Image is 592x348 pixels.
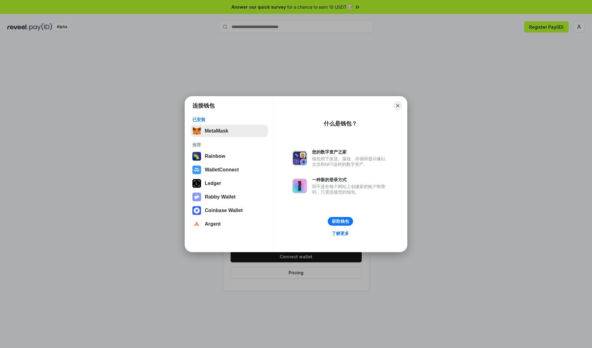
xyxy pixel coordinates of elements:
[192,193,201,201] img: svg+xml,%3Csvg%20xmlns%3D%22http%3A%2F%2Fwww.w3.org%2F2000%2Fsvg%22%20fill%3D%22none%22%20viewBox...
[191,191,268,203] button: Rabby Wallet
[205,167,239,173] div: WalletConnect
[205,194,236,200] div: Rabby Wallet
[292,151,307,166] img: svg+xml,%3Csvg%20xmlns%3D%22http%3A%2F%2Fwww.w3.org%2F2000%2Fsvg%22%20fill%3D%22none%22%20viewBox...
[292,178,307,193] img: svg+xml,%3Csvg%20xmlns%3D%22http%3A%2F%2Fwww.w3.org%2F2000%2Fsvg%22%20fill%3D%22none%22%20viewBox...
[191,204,268,217] button: Coinbase Wallet
[328,217,353,226] button: 获取钱包
[332,231,349,236] div: 了解更多
[192,127,201,135] img: svg+xml,%3Csvg%20fill%3D%22none%22%20height%3D%2233%22%20viewBox%3D%220%200%2035%2033%22%20width%...
[191,218,268,230] button: Argent
[205,208,243,213] div: Coinbase Wallet
[192,220,201,228] img: svg+xml,%3Csvg%20width%3D%2228%22%20height%3D%2228%22%20viewBox%3D%220%200%2028%2028%22%20fill%3D...
[205,181,221,186] div: Ledger
[393,101,402,110] button: Close
[205,221,221,227] div: Argent
[312,184,388,195] div: 而不是在每个网站上创建新的账户和密码，只需连接您的钱包。
[191,150,268,162] button: Rainbow
[205,154,225,159] div: Rainbow
[192,179,201,188] img: svg+xml,%3Csvg%20xmlns%3D%22http%3A%2F%2Fwww.w3.org%2F2000%2Fsvg%22%20width%3D%2228%22%20height%3...
[192,206,201,215] img: svg+xml,%3Csvg%20width%3D%2228%22%20height%3D%2228%22%20viewBox%3D%220%200%2028%2028%22%20fill%3D...
[191,125,268,137] button: MetaMask
[192,117,266,122] div: 已安装
[192,152,201,161] img: svg+xml,%3Csvg%20width%3D%22120%22%20height%3D%22120%22%20viewBox%3D%220%200%20120%20120%22%20fil...
[192,166,201,174] img: svg+xml,%3Csvg%20width%3D%2228%22%20height%3D%2228%22%20viewBox%3D%220%200%2028%2028%22%20fill%3D...
[191,164,268,176] button: WalletConnect
[324,120,357,127] div: 什么是钱包？
[328,229,353,237] a: 了解更多
[312,177,388,182] div: 一种新的登录方式
[192,142,266,148] div: 推荐
[191,177,268,190] button: Ledger
[192,102,215,109] h1: 连接钱包
[312,149,388,155] div: 您的数字资产之家
[312,156,388,167] div: 钱包用于发送、接收、存储和显示像以太坊和NFT这样的数字资产。
[205,128,228,134] div: MetaMask
[332,219,349,224] div: 获取钱包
